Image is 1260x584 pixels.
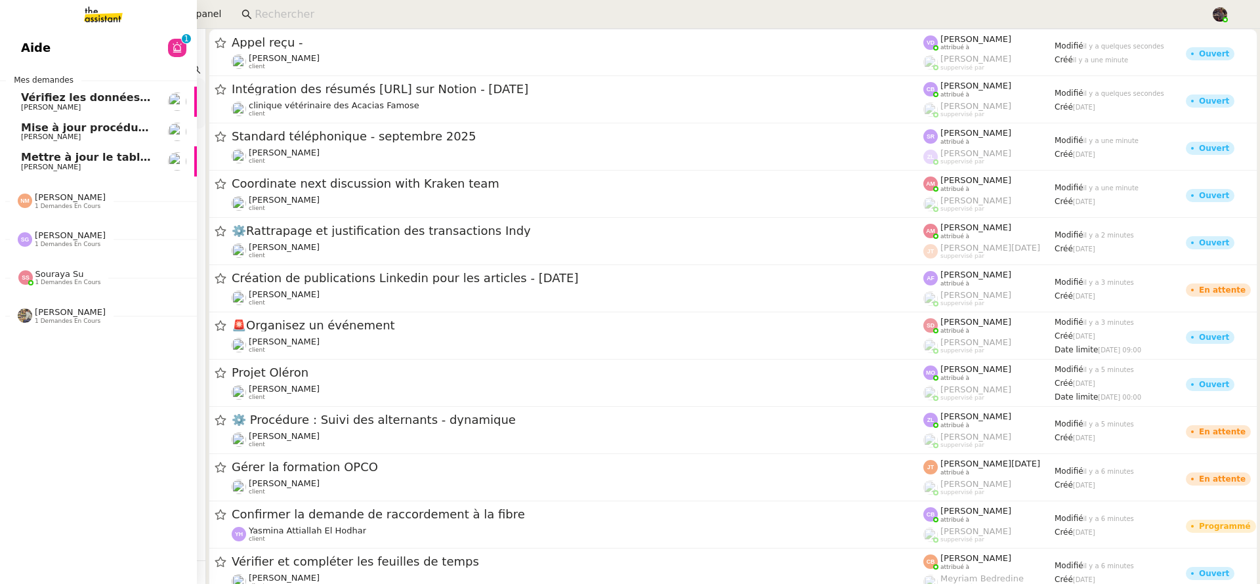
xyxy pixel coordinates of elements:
[232,54,246,69] img: users%2FnSvcPnZyQ0RA1JfSOxSfyelNlJs1%2Favatar%2Fp1050537-640x427.jpg
[1083,43,1164,50] span: il y a quelques secondes
[168,123,186,141] img: users%2FvmnJXRNjGXZGy0gQLmH5CrabyCb2%2Favatar%2F07c9d9ad-5b06-45ca-8944-a3daedea5428
[249,157,265,165] span: client
[923,433,938,448] img: users%2FoFdbodQ3TgNoWt9kP3GXAs5oaCq1%2Favatar%2Fprofile-pic.png
[940,459,1040,469] span: [PERSON_NAME][DATE]
[940,385,1011,394] span: [PERSON_NAME]
[940,411,1011,421] span: [PERSON_NAME]
[232,83,923,95] span: Intégration des résumés [URL] sur Notion - [DATE]
[232,509,923,520] span: Confirmer la demande de raccordement à la fibre
[923,413,938,427] img: svg
[1083,137,1139,144] span: il y a une minute
[1083,421,1134,428] span: il y a 5 minutes
[35,269,84,279] span: Souraya Su
[923,317,1055,334] app-user-label: attribué à
[940,516,969,524] span: attribué à
[249,63,265,70] span: client
[232,526,923,543] app-user-detailed-label: client
[940,138,969,146] span: attribué à
[249,205,265,212] span: client
[940,54,1011,64] span: [PERSON_NAME]
[232,480,246,494] img: users%2F3XW7N0tEcIOoc8sxKxWqDcFn91D2%2Favatar%2F5653ca14-9fea-463f-a381-ec4f4d723a3b
[923,244,938,259] img: svg
[940,253,984,260] span: suppervisé par
[940,347,984,354] span: suppervisé par
[1199,428,1246,436] div: En attente
[1055,183,1083,192] span: Modifié
[940,243,1040,253] span: [PERSON_NAME][DATE]
[940,432,1011,442] span: [PERSON_NAME]
[1199,381,1229,388] div: Ouvert
[940,196,1011,205] span: [PERSON_NAME]
[940,526,1011,536] span: [PERSON_NAME]
[35,307,106,317] span: [PERSON_NAME]
[168,152,186,171] img: users%2FAXgjBsdPtrYuxuZvIJjRexEdqnq2%2Favatar%2F1599931753966.jpeg
[923,291,938,306] img: users%2FyQfMwtYgTqhRP2YHWHmG2s2LYaD3%2Favatar%2Fprofile-pic.png
[1098,346,1141,354] span: [DATE] 09:00
[249,53,320,63] span: [PERSON_NAME]
[923,385,1055,402] app-user-label: suppervisé par
[1199,192,1229,199] div: Ouvert
[940,394,984,402] span: suppervisé par
[940,317,1011,327] span: [PERSON_NAME]
[232,337,923,354] app-user-detailed-label: client
[923,101,1055,118] app-user-label: suppervisé par
[232,242,923,259] app-user-detailed-label: client
[1199,50,1229,58] div: Ouvert
[18,194,32,208] img: svg
[940,574,1024,583] span: Meyriam Bedredine
[249,148,320,157] span: [PERSON_NAME]
[923,459,1055,476] app-user-label: attribué à
[18,270,33,285] img: svg
[249,195,320,205] span: [PERSON_NAME]
[1055,318,1083,327] span: Modifié
[1055,278,1083,287] span: Modifié
[940,128,1011,138] span: [PERSON_NAME]
[232,556,923,568] span: Vérifier et compléter les feuilles de temps
[923,554,938,569] img: svg
[1073,245,1095,253] span: [DATE]
[940,564,969,571] span: attribué à
[1073,151,1095,158] span: [DATE]
[232,320,923,331] span: Organisez un événement
[1055,331,1073,341] span: Créé
[940,553,1011,563] span: [PERSON_NAME]
[232,37,923,49] span: Appel reçu -
[940,205,984,213] span: suppervisé par
[232,225,923,237] span: ⚙️Rattrapage et justification des transactions Indy
[232,367,923,379] span: Projet Oléron
[940,270,1011,280] span: [PERSON_NAME]
[1055,365,1083,374] span: Modifié
[1083,319,1134,326] span: il y a 3 minutes
[184,34,189,46] p: 1
[940,422,969,429] span: attribué à
[1055,575,1073,584] span: Créé
[249,394,265,401] span: client
[940,81,1011,91] span: [PERSON_NAME]
[923,270,1055,287] app-user-label: attribué à
[249,242,320,252] span: [PERSON_NAME]
[923,222,1055,240] app-user-label: attribué à
[940,469,969,476] span: attribué à
[1073,56,1128,64] span: il y a une minute
[940,442,984,449] span: suppervisé par
[940,375,969,382] span: attribué à
[1055,379,1073,388] span: Créé
[21,121,236,134] span: Mise à jour procédure traitement FP
[1055,345,1098,354] span: Date limite
[168,93,186,111] img: users%2FAXgjBsdPtrYuxuZvIJjRexEdqnq2%2Favatar%2F1599931753966.jpeg
[232,148,923,165] app-user-detailed-label: client
[1073,198,1095,205] span: [DATE]
[1055,89,1083,98] span: Modifié
[1199,97,1229,105] div: Ouvert
[232,461,923,473] span: Gérer la formation OPCO
[35,192,106,202] span: [PERSON_NAME]
[21,163,81,171] span: [PERSON_NAME]
[18,232,32,247] img: svg
[6,73,81,87] span: Mes demandes
[940,300,984,307] span: suppervisé par
[923,479,1055,496] app-user-label: suppervisé par
[923,243,1055,260] app-user-label: suppervisé par
[923,102,938,117] img: users%2FoFdbodQ3TgNoWt9kP3GXAs5oaCq1%2Favatar%2Fprofile-pic.png
[21,103,81,112] span: [PERSON_NAME]
[35,318,100,325] span: 1 demandes en cours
